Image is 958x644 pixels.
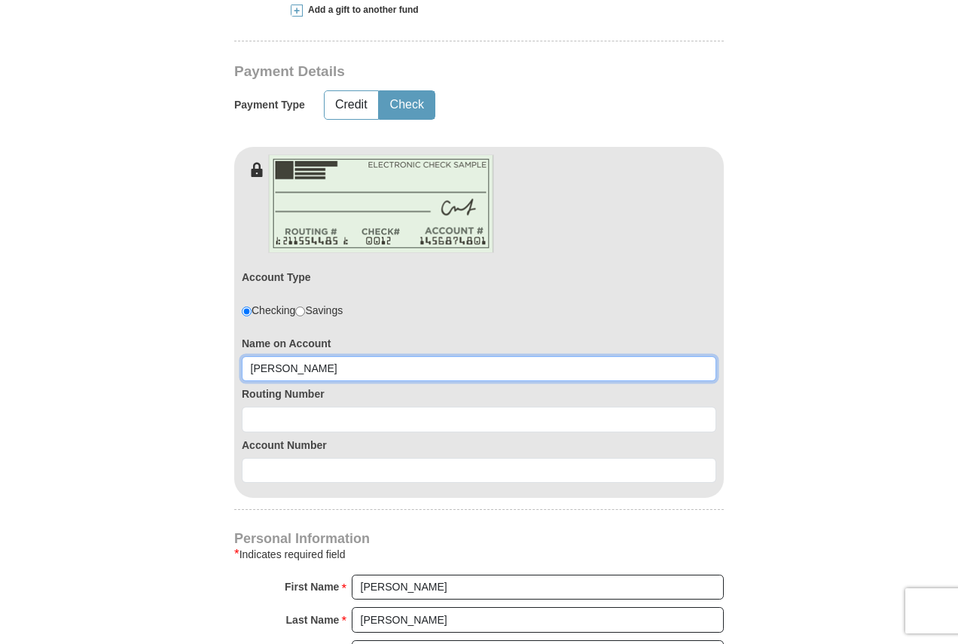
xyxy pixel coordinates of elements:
h3: Payment Details [234,63,618,81]
label: Account Type [242,270,311,285]
button: Check [380,91,435,119]
button: Credit [325,91,378,119]
strong: First Name [285,576,339,597]
h5: Payment Type [234,99,305,111]
label: Name on Account [242,336,716,351]
img: check-en.png [268,154,494,253]
h4: Personal Information [234,533,724,545]
label: Routing Number [242,386,716,401]
span: Add a gift to another fund [303,4,419,17]
div: Indicates required field [234,545,724,563]
strong: Last Name [286,609,340,630]
div: Checking Savings [242,303,343,318]
label: Account Number [242,438,716,453]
